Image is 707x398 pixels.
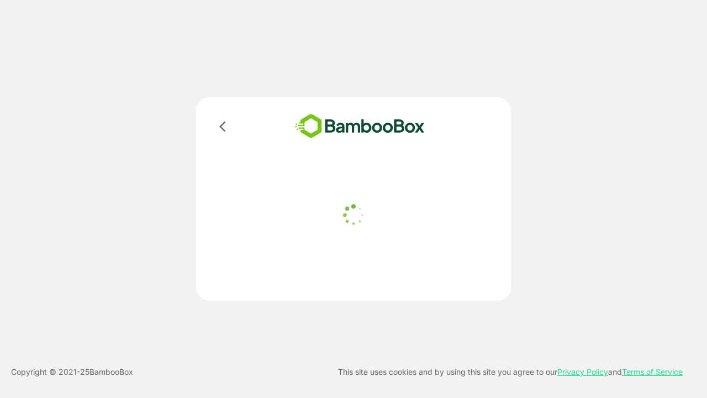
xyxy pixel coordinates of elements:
a: Privacy Policy [557,367,608,376]
p: This site uses cookies and by using this site you agree to our and [338,365,683,379]
p: Copyright © 2021- 25 BambooBox [11,365,133,379]
a: Terms of Service [622,367,683,376]
img: bamboobox [279,111,441,142]
img: loader [340,201,367,229]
